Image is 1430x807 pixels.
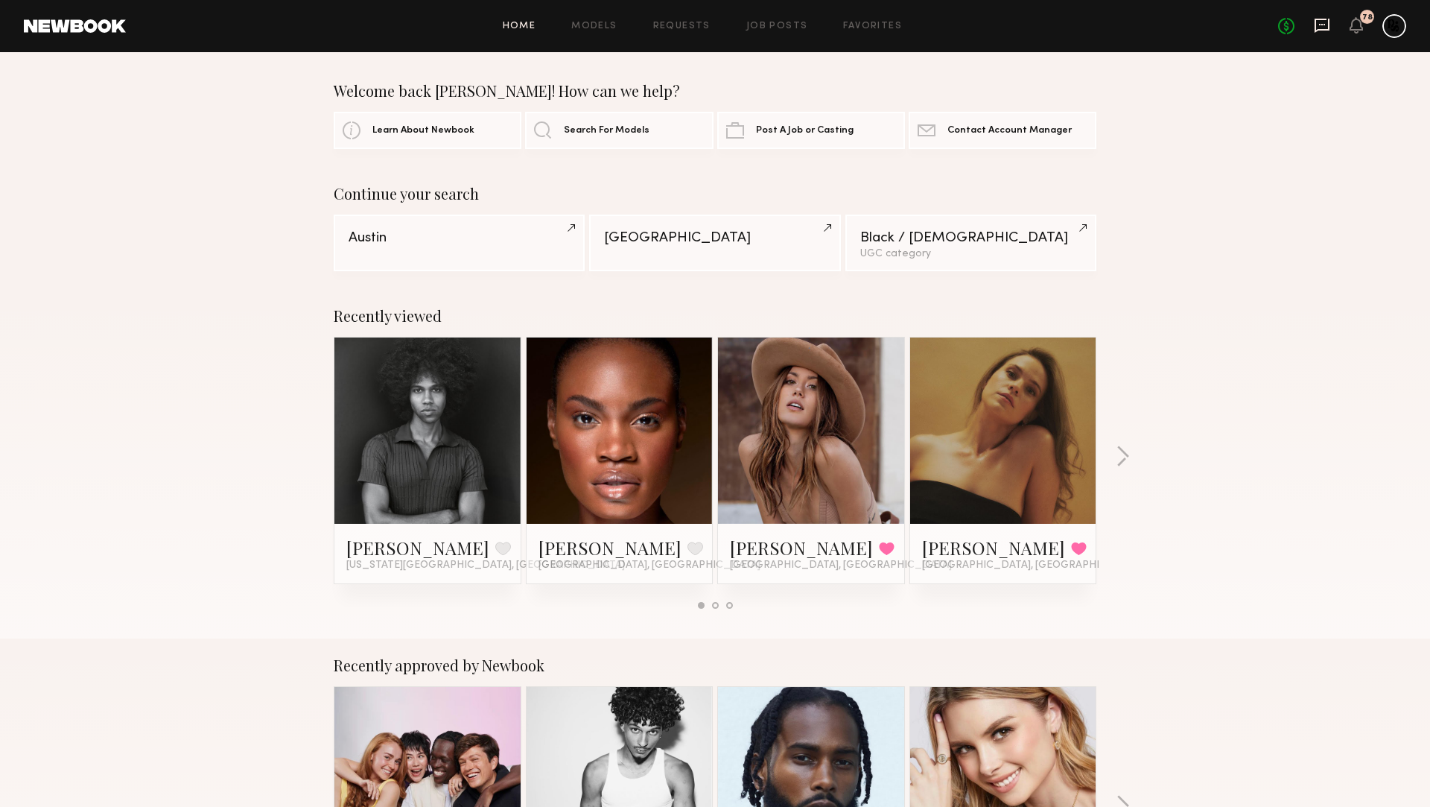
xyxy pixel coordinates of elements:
a: Contact Account Manager [909,112,1096,149]
div: Austin [349,231,570,245]
a: Austin [334,215,585,271]
div: Welcome back [PERSON_NAME]! How can we help? [334,82,1096,100]
a: Requests [653,22,711,31]
div: Recently viewed [334,307,1096,325]
span: [GEOGRAPHIC_DATA], [GEOGRAPHIC_DATA] [922,560,1144,572]
span: Learn About Newbook [372,126,474,136]
a: Job Posts [746,22,808,31]
div: Continue your search [334,185,1096,203]
div: UGC category [860,249,1081,259]
a: [PERSON_NAME] [538,536,681,560]
div: Recently approved by Newbook [334,656,1096,674]
span: [GEOGRAPHIC_DATA], [GEOGRAPHIC_DATA] [538,560,760,572]
span: [GEOGRAPHIC_DATA], [GEOGRAPHIC_DATA] [730,560,952,572]
a: Models [571,22,617,31]
span: Search For Models [564,126,649,136]
a: [GEOGRAPHIC_DATA] [589,215,840,271]
a: Post A Job or Casting [717,112,905,149]
span: Post A Job or Casting [756,126,854,136]
span: [US_STATE][GEOGRAPHIC_DATA], [GEOGRAPHIC_DATA] [346,560,625,572]
a: Black / [DEMOGRAPHIC_DATA]UGC category [845,215,1096,271]
div: [GEOGRAPHIC_DATA] [604,231,825,245]
a: Favorites [843,22,902,31]
div: Black / [DEMOGRAPHIC_DATA] [860,231,1081,245]
a: Search For Models [525,112,713,149]
a: [PERSON_NAME] [922,536,1065,560]
div: 78 [1362,13,1373,22]
a: [PERSON_NAME] [730,536,873,560]
a: [PERSON_NAME] [346,536,489,560]
span: Contact Account Manager [947,126,1072,136]
a: Home [503,22,536,31]
a: Learn About Newbook [334,112,521,149]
